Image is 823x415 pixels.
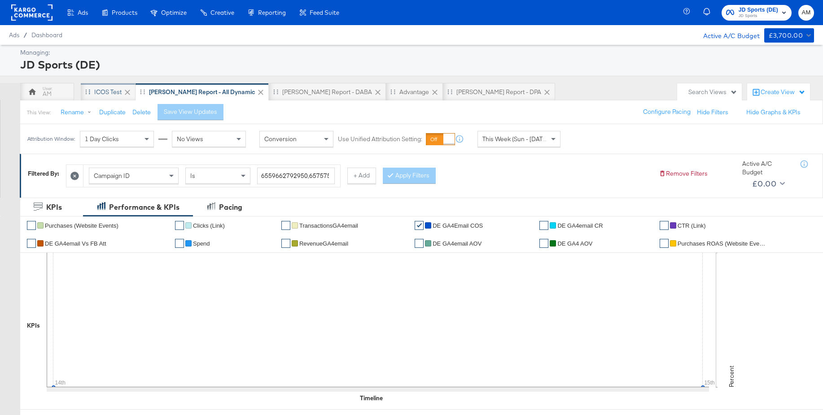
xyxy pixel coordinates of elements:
[557,222,603,229] span: DE GA4email CR
[539,221,548,230] a: ✔
[149,88,255,96] div: [PERSON_NAME] Report - All Dynamic
[161,9,187,16] span: Optimize
[219,202,242,212] div: Pacing
[338,135,422,143] label: Use Unified Attribution Setting:
[78,9,88,16] span: Ads
[722,5,792,21] button: JD Sports (DE)JD Sports
[802,8,810,18] span: AM
[749,177,787,191] button: £0.00
[140,89,145,94] div: Drag to reorder tab
[282,88,372,96] div: [PERSON_NAME] Report - DABA
[360,394,383,402] div: Timeline
[557,240,592,247] span: DE GA4 AOV
[637,104,697,120] button: Configure Pacing
[798,5,814,21] button: AM
[299,240,348,247] span: RevenueGA4email
[660,221,669,230] a: ✔
[746,108,801,117] button: Hide Graphs & KPIs
[27,109,51,116] div: This View:
[447,89,452,94] div: Drag to reorder tab
[456,88,541,96] div: [PERSON_NAME] Report - DPA
[258,9,286,16] span: Reporting
[742,160,792,176] div: Active A/C Budget
[347,168,376,184] button: + Add
[310,9,339,16] span: Feed Suite
[54,104,101,121] button: Rename
[659,169,708,178] button: Remove Filters
[31,31,62,39] a: Dashboard
[415,239,424,248] a: ✔
[177,135,203,143] span: No Views
[27,136,75,142] div: Attribution Window:
[727,366,735,387] text: Percent
[193,240,210,247] span: Spend
[273,89,278,94] div: Drag to reorder tab
[539,239,548,248] a: ✔
[415,221,424,230] a: ✔
[281,239,290,248] a: ✔
[769,30,803,41] div: £3,700.00
[109,202,179,212] div: Performance & KPIs
[85,135,119,143] span: 1 Day Clicks
[45,222,118,229] span: Purchases (Website Events)
[764,28,814,43] button: £3,700.00
[94,88,122,96] div: iCOS Test
[27,221,36,230] a: ✔
[299,222,358,229] span: TransactionsGA4email
[761,88,805,97] div: Create View
[28,169,59,178] div: Filtered By:
[390,89,395,94] div: Drag to reorder tab
[697,108,728,117] button: Hide Filters
[27,239,36,248] a: ✔
[660,239,669,248] a: ✔
[739,5,778,15] span: JD Sports (DE)
[175,221,184,230] a: ✔
[45,240,106,247] span: DE GA4email vs FB Att
[27,321,40,330] div: KPIs
[257,168,335,184] input: Enter a search term
[433,222,483,229] span: DE GA4Email COS
[433,240,482,247] span: DE GA4email AOV
[20,48,812,57] div: Managing:
[752,177,776,190] div: £0.00
[99,108,126,117] button: Duplicate
[678,222,706,229] span: CTR (Link)
[678,240,767,247] span: Purchases ROAS (Website Events)
[482,135,550,143] span: This Week (Sun - [DATE])
[210,9,234,16] span: Creative
[46,202,62,212] div: KPIs
[20,57,812,72] div: JD Sports (DE)
[190,172,195,180] span: Is
[85,89,90,94] div: Drag to reorder tab
[9,31,19,39] span: Ads
[94,172,130,180] span: Campaign ID
[688,88,737,96] div: Search Views
[19,31,31,39] span: /
[132,108,151,117] button: Delete
[193,222,225,229] span: Clicks (Link)
[264,135,297,143] span: Conversion
[694,28,760,42] div: Active A/C Budget
[175,239,184,248] a: ✔
[43,90,52,98] div: AM
[112,9,137,16] span: Products
[739,13,778,20] span: JD Sports
[399,88,429,96] div: Advantage
[281,221,290,230] a: ✔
